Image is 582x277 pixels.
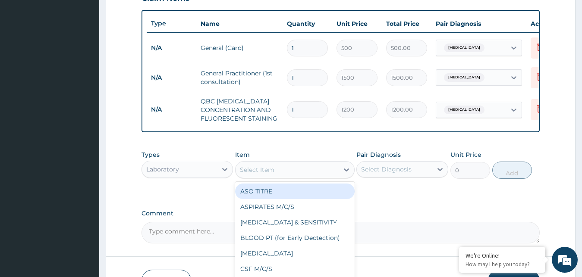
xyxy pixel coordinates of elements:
label: Pair Diagnosis [356,150,401,159]
label: Item [235,150,250,159]
th: Total Price [382,15,431,32]
button: Add [492,162,532,179]
td: General (Card) [196,39,283,56]
div: ASO TITRE [235,184,355,199]
textarea: Type your message and hit 'Enter' [4,185,164,215]
label: Unit Price [450,150,481,159]
p: How may I help you today? [466,261,539,268]
div: Select Diagnosis [361,165,412,174]
td: N/A [147,40,196,56]
td: General Practitioner (1st consultation) [196,65,283,90]
th: Pair Diagnosis [431,15,526,32]
div: Chat with us now [45,48,145,59]
span: We're online! [50,84,119,171]
td: N/A [147,70,196,86]
span: [MEDICAL_DATA] [444,106,484,114]
div: We're Online! [466,252,539,259]
th: Type [147,16,196,31]
div: [MEDICAL_DATA] & SENSITIVITY [235,215,355,230]
th: Unit Price [332,15,382,32]
th: Actions [526,15,569,32]
div: Laboratory [146,165,179,174]
div: Select Item [240,165,274,174]
td: N/A [147,102,196,118]
div: BLOOD PT (for Early Dectection) [235,230,355,246]
label: Types [142,151,160,159]
img: d_794563401_company_1708531726252_794563401 [16,43,35,65]
div: Minimize live chat window [142,4,162,25]
div: [MEDICAL_DATA] [235,246,355,261]
td: QBC [MEDICAL_DATA] CONCENTRATION AND FLUORESCENT STAINING [196,93,283,127]
span: [MEDICAL_DATA] [444,73,484,82]
div: ASPIRATES M/C/S [235,199,355,215]
span: [MEDICAL_DATA] [444,44,484,52]
th: Quantity [283,15,332,32]
th: Name [196,15,283,32]
label: Comment [142,210,540,217]
div: CSF M/C/S [235,261,355,277]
